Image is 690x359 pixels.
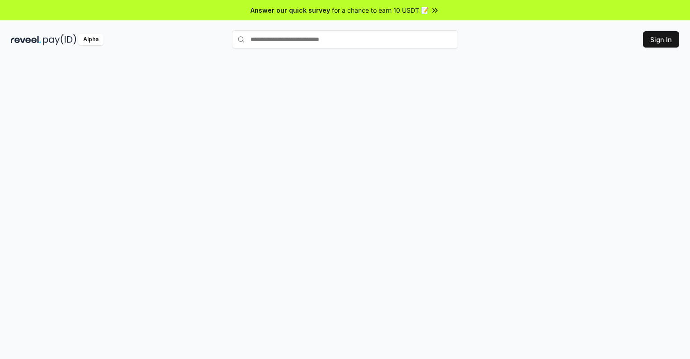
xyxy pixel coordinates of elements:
[78,34,104,45] div: Alpha
[332,5,429,15] span: for a chance to earn 10 USDT 📝
[11,34,41,45] img: reveel_dark
[250,5,330,15] span: Answer our quick survey
[643,31,679,48] button: Sign In
[43,34,76,45] img: pay_id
